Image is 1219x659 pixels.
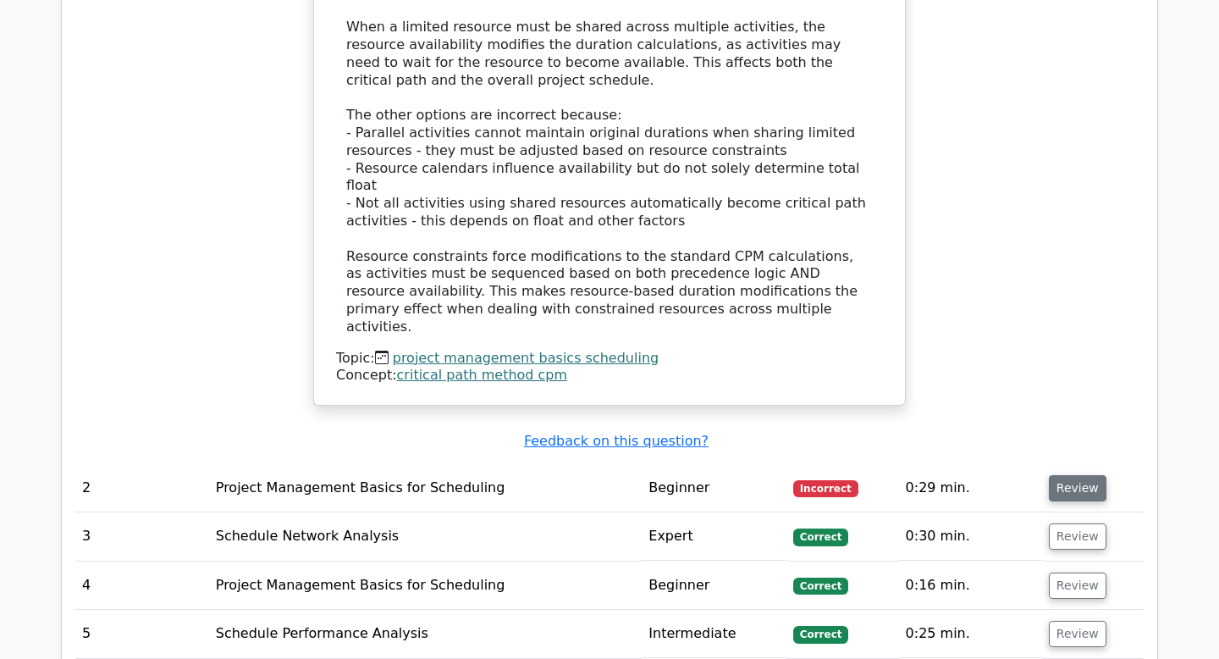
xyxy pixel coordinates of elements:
a: Feedback on this question? [524,433,709,449]
td: 4 [75,562,209,610]
span: Correct [793,578,848,595]
a: project management basics scheduling [393,350,659,366]
td: 5 [75,610,209,658]
button: Review [1049,475,1106,501]
span: Correct [793,529,848,545]
td: Intermediate [642,610,786,658]
td: Beginner [642,562,786,610]
td: Schedule Performance Analysis [209,610,643,658]
span: Correct [793,626,848,643]
td: 0:25 min. [899,610,1042,658]
td: 0:30 min. [899,512,1042,561]
td: 0:29 min. [899,464,1042,512]
td: 2 [75,464,209,512]
span: Incorrect [793,480,858,497]
a: critical path method cpm [397,367,568,383]
td: Project Management Basics for Scheduling [209,464,643,512]
td: 3 [75,512,209,561]
td: Expert [642,512,786,561]
button: Review [1049,523,1106,550]
button: Review [1049,621,1106,647]
button: Review [1049,573,1106,599]
td: 0:16 min. [899,562,1042,610]
td: Project Management Basics for Scheduling [209,562,643,610]
td: Beginner [642,464,786,512]
td: Schedule Network Analysis [209,512,643,561]
div: Concept: [336,367,883,385]
div: Topic: [336,350,883,368]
